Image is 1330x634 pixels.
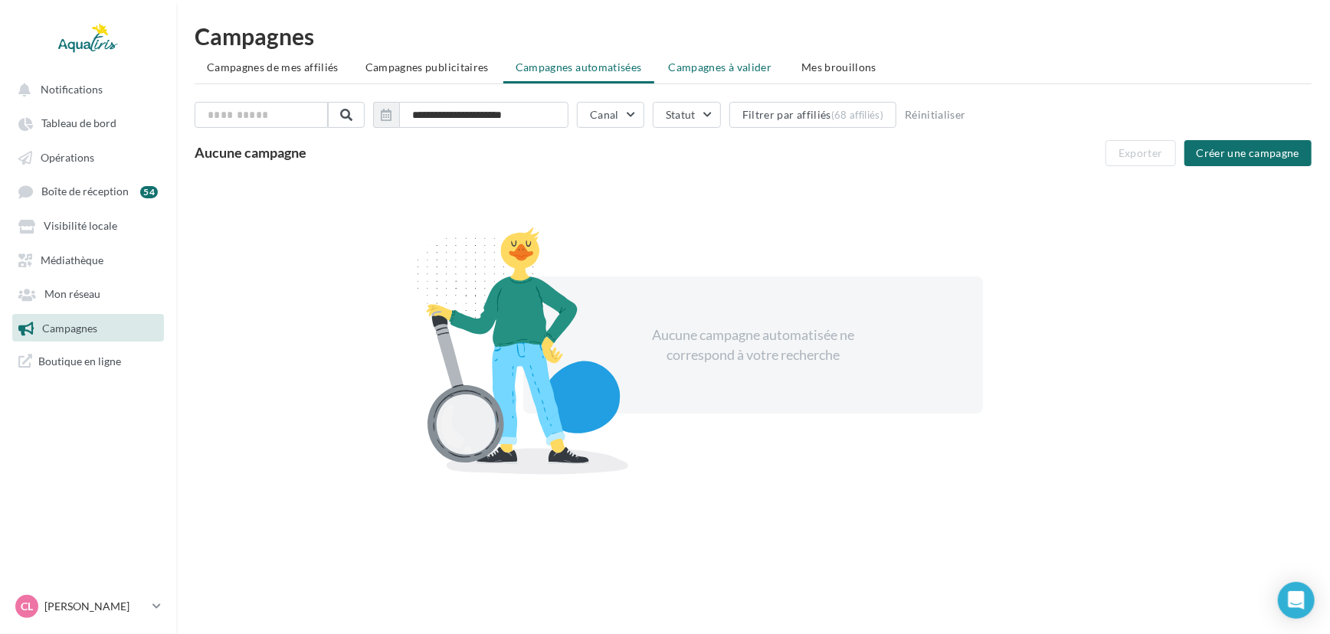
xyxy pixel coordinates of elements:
[1278,582,1315,619] div: Open Intercom Messenger
[1106,140,1176,166] button: Exporter
[38,354,121,368] span: Boutique en ligne
[41,185,129,198] span: Boîte de réception
[44,599,146,614] p: [PERSON_NAME]
[195,144,306,161] span: Aucune campagne
[801,60,876,74] span: Mes brouillons
[44,220,117,233] span: Visibilité locale
[9,177,167,205] a: Boîte de réception 54
[9,348,167,374] a: Boutique en ligne
[41,83,103,96] span: Notifications
[899,106,972,124] button: Réinitialiser
[9,279,167,307] a: Mon réseau
[1184,140,1312,166] button: Créer une campagne
[729,102,896,128] button: Filtrer par affiliés(68 affiliés)
[44,288,100,301] span: Mon réseau
[41,253,103,266] span: Médiathèque
[41,151,94,164] span: Opérations
[12,592,164,621] a: CL [PERSON_NAME]
[9,246,167,273] a: Médiathèque
[577,102,644,128] button: Canal
[669,60,772,75] span: Campagnes à valider
[653,102,721,128] button: Statut
[831,109,883,121] div: (68 affiliés)
[207,60,339,74] span: Campagnes de mes affiliés
[195,25,1312,47] h1: Campagnes
[365,60,489,74] span: Campagnes publicitaires
[21,599,33,614] span: CL
[140,186,158,198] div: 54
[9,211,167,239] a: Visibilité locale
[9,109,167,136] a: Tableau de bord
[42,322,97,335] span: Campagnes
[9,75,161,103] button: Notifications
[621,325,885,364] div: Aucune campagne automatisée ne correspond à votre recherche
[41,117,116,130] span: Tableau de bord
[9,143,167,171] a: Opérations
[9,314,167,342] a: Campagnes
